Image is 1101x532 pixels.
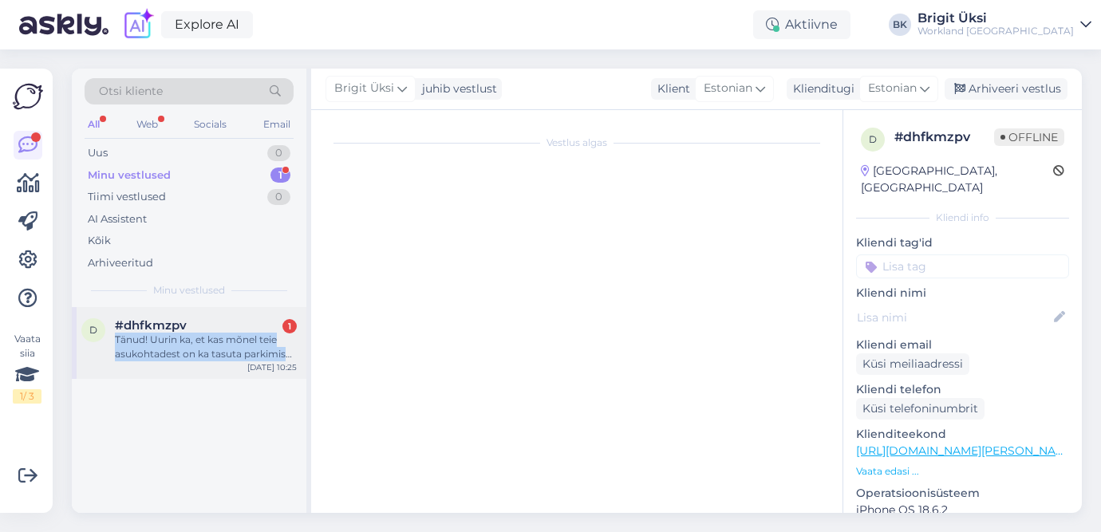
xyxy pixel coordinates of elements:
[869,133,877,145] span: d
[753,10,850,39] div: Aktiivne
[334,80,394,97] span: Brigit Üksi
[191,114,230,135] div: Socials
[115,333,297,361] div: Tänud! Uurin ka, et kas mõnel teie asukohtadest on ka tasuta parkimise võimalus?
[89,324,97,336] span: d
[856,398,985,420] div: Küsi telefoninumbrit
[856,485,1069,502] p: Operatsioonisüsteem
[133,114,161,135] div: Web
[115,318,187,333] span: #dhfkmzpv
[856,211,1069,225] div: Kliendi info
[868,80,917,97] span: Estonian
[856,426,1069,443] p: Klienditeekond
[917,12,1074,25] div: Brigit Üksi
[88,255,153,271] div: Arhiveeritud
[88,189,166,205] div: Tiimi vestlused
[856,353,969,375] div: Küsi meiliaadressi
[856,254,1069,278] input: Lisa tag
[161,11,253,38] a: Explore AI
[856,337,1069,353] p: Kliendi email
[416,81,497,97] div: juhib vestlust
[13,332,41,404] div: Vaata siia
[651,81,690,97] div: Klient
[153,283,225,298] span: Minu vestlused
[88,211,147,227] div: AI Assistent
[88,145,108,161] div: Uus
[99,83,163,100] span: Otsi kliente
[917,12,1091,37] a: Brigit ÜksiWorkland [GEOGRAPHIC_DATA]
[917,25,1074,37] div: Workland [GEOGRAPHIC_DATA]
[121,8,155,41] img: explore-ai
[282,319,297,333] div: 1
[945,78,1067,100] div: Arhiveeri vestlus
[85,114,103,135] div: All
[856,381,1069,398] p: Kliendi telefon
[856,234,1069,251] p: Kliendi tag'id
[13,81,43,112] img: Askly Logo
[856,502,1069,518] p: iPhone OS 18.6.2
[856,285,1069,301] p: Kliendi nimi
[889,14,911,36] div: BK
[260,114,294,135] div: Email
[704,80,752,97] span: Estonian
[88,233,111,249] div: Kõik
[861,163,1053,196] div: [GEOGRAPHIC_DATA], [GEOGRAPHIC_DATA]
[856,464,1069,479] p: Vaata edasi ...
[270,167,290,183] div: 1
[327,136,827,150] div: Vestlus algas
[267,145,290,161] div: 0
[267,189,290,205] div: 0
[994,128,1064,146] span: Offline
[13,389,41,404] div: 1 / 3
[247,361,297,373] div: [DATE] 10:25
[857,309,1051,326] input: Lisa nimi
[856,443,1076,458] a: [URL][DOMAIN_NAME][PERSON_NAME]
[894,128,994,147] div: # dhfkmzpv
[787,81,854,97] div: Klienditugi
[88,167,171,183] div: Minu vestlused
